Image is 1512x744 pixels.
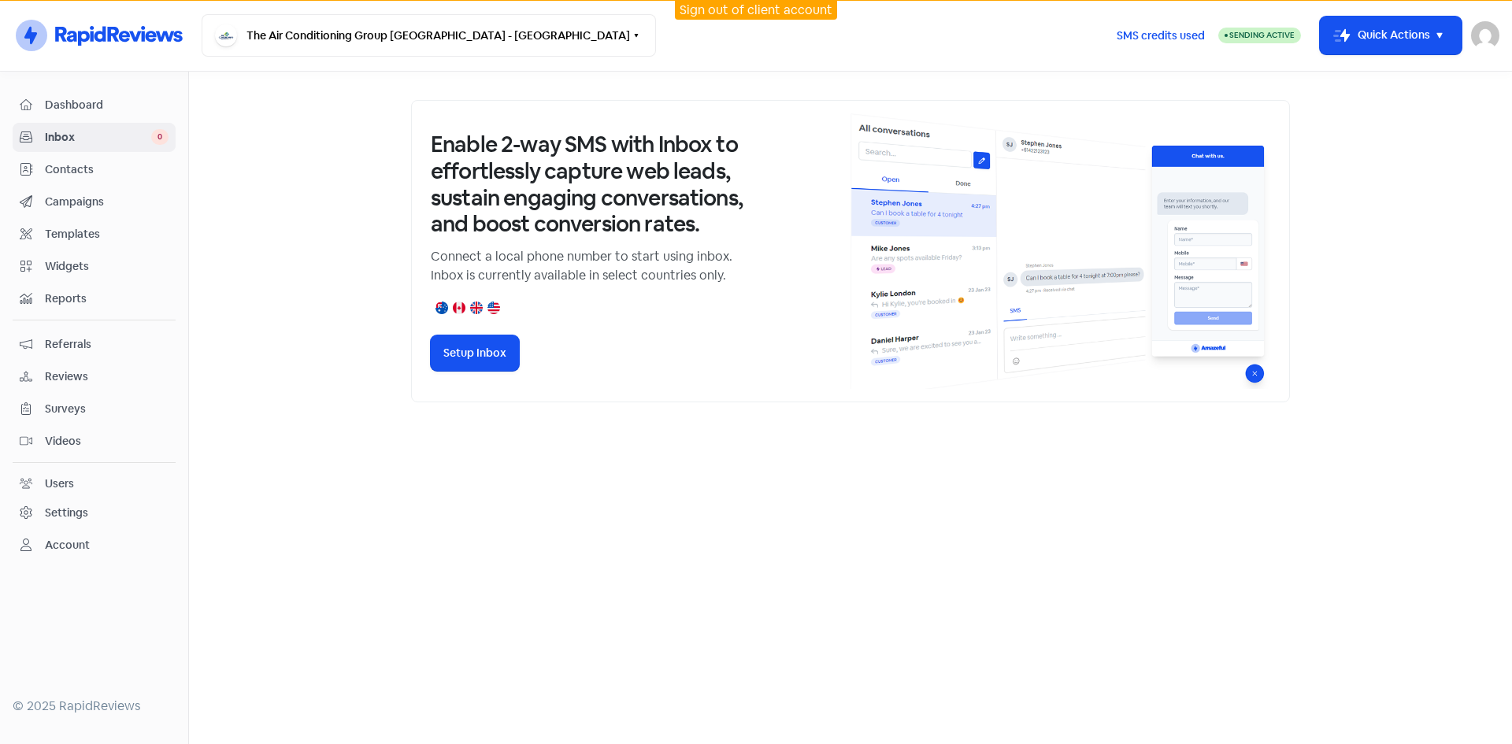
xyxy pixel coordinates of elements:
[45,476,74,492] div: Users
[151,129,169,145] span: 0
[1471,21,1499,50] img: User
[45,226,169,242] span: Templates
[1117,28,1205,44] span: SMS credits used
[470,302,483,314] img: united-kingdom.png
[13,284,176,313] a: Reports
[431,335,519,371] button: Setup Inbox
[202,14,656,57] button: The Air Conditioning Group [GEOGRAPHIC_DATA] - [GEOGRAPHIC_DATA]
[13,394,176,424] a: Surveys
[431,247,746,285] p: Connect a local phone number to start using inbox. Inbox is currently available in select countri...
[45,336,169,353] span: Referrals
[13,123,176,152] a: Inbox 0
[45,401,169,417] span: Surveys
[13,155,176,184] a: Contacts
[45,161,169,178] span: Contacts
[1103,26,1218,43] a: SMS credits used
[487,302,500,314] img: united-states.png
[13,531,176,560] a: Account
[45,194,169,210] span: Campaigns
[45,537,90,553] div: Account
[13,220,176,249] a: Templates
[13,427,176,456] a: Videos
[45,129,151,146] span: Inbox
[13,187,176,217] a: Campaigns
[45,291,169,307] span: Reports
[850,113,1270,389] img: inbox-default-image-2.png
[45,97,169,113] span: Dashboard
[431,131,746,237] h3: Enable 2-way SMS with Inbox to effortlessly capture web leads, sustain engaging conversations, an...
[13,91,176,120] a: Dashboard
[680,2,832,18] a: Sign out of client account
[13,252,176,281] a: Widgets
[1229,30,1295,40] span: Sending Active
[13,469,176,498] a: Users
[13,362,176,391] a: Reviews
[45,258,169,275] span: Widgets
[1218,26,1301,45] a: Sending Active
[13,330,176,359] a: Referrals
[45,433,169,450] span: Videos
[13,498,176,527] a: Settings
[1320,17,1462,54] button: Quick Actions
[45,505,88,521] div: Settings
[435,302,448,314] img: australia.png
[13,697,176,716] div: © 2025 RapidReviews
[45,368,169,385] span: Reviews
[453,302,465,314] img: canada.png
